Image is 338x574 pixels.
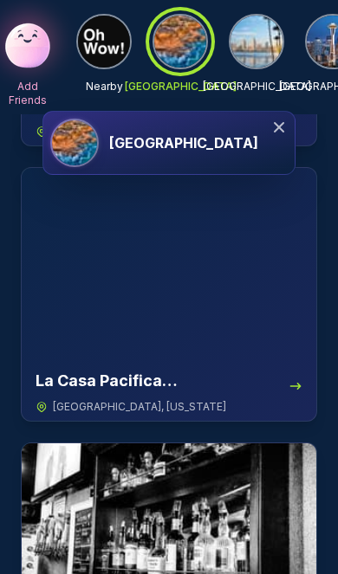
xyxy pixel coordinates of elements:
[78,16,130,68] img: Nearby
[231,16,283,68] img: San Diego
[125,80,237,94] p: [GEOGRAPHIC_DATA]
[22,168,316,362] img: La Casa Pacifica (Western White House)
[109,132,258,153] h3: [GEOGRAPHIC_DATA]
[86,80,123,94] p: Nearby
[203,80,311,94] p: [GEOGRAPHIC_DATA]
[53,400,226,414] span: [GEOGRAPHIC_DATA] , [US_STATE]
[36,369,289,393] h3: La Casa Pacifica ([GEOGRAPHIC_DATA])
[52,120,97,165] img: Orange County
